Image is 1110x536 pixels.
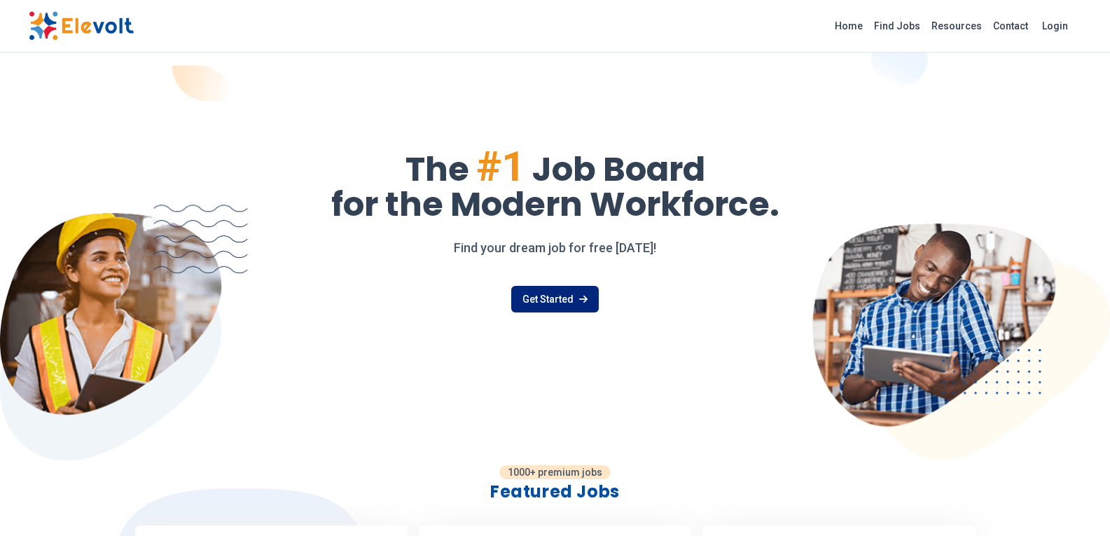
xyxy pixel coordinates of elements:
[29,146,1082,221] h1: The Job Board for the Modern Workforce.
[135,481,976,503] h2: Featured Jobs
[476,142,525,191] span: #1
[499,465,611,479] p: 1000+ premium jobs
[1034,12,1076,40] a: Login
[926,15,987,37] a: Resources
[29,238,1082,258] p: Find your dream job for free [DATE]!
[1040,469,1110,536] iframe: Chat Widget
[868,15,926,37] a: Find Jobs
[829,15,868,37] a: Home
[511,286,599,312] a: Get Started
[29,11,134,41] img: Elevolt
[987,15,1034,37] a: Contact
